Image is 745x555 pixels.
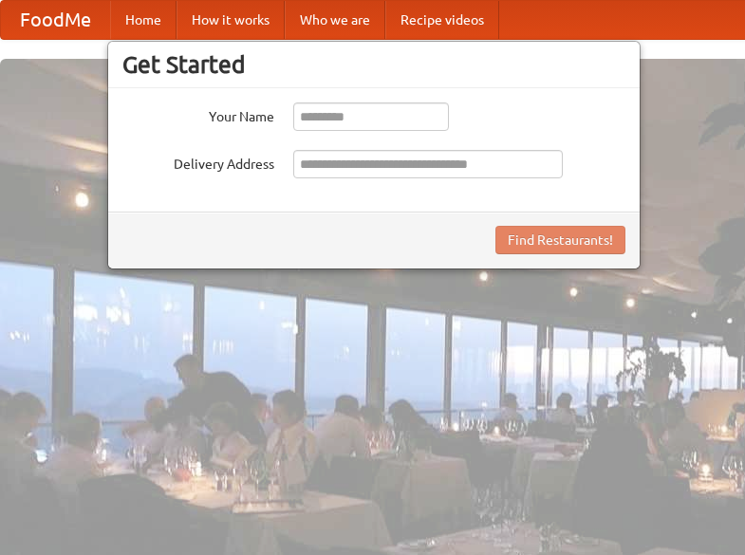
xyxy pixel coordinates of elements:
[495,226,625,254] button: Find Restaurants!
[122,50,625,79] h3: Get Started
[122,150,274,174] label: Delivery Address
[177,1,285,39] a: How it works
[385,1,499,39] a: Recipe videos
[1,1,110,39] a: FoodMe
[110,1,177,39] a: Home
[285,1,385,39] a: Who we are
[122,102,274,126] label: Your Name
